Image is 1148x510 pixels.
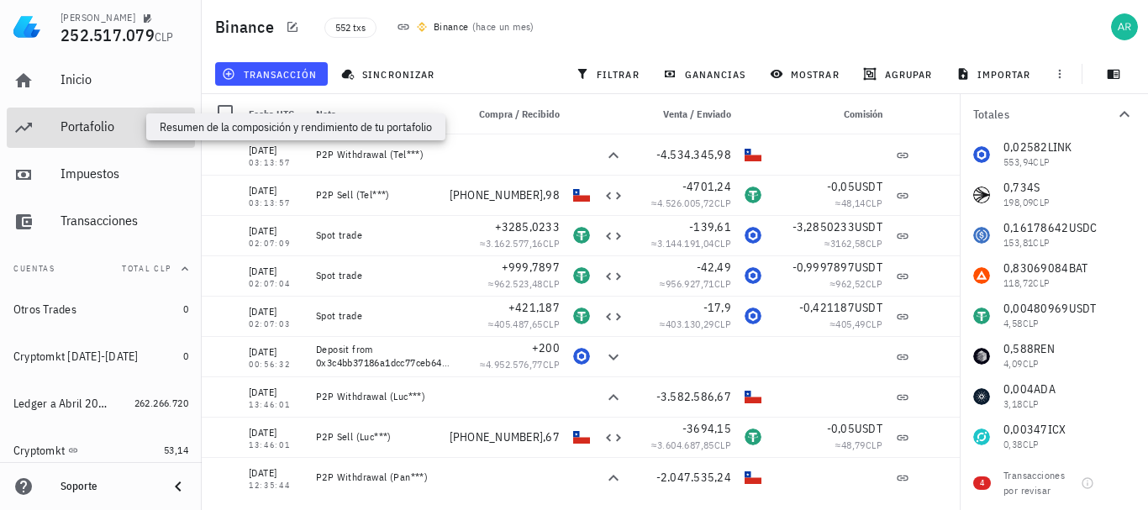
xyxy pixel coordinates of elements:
div: LINK-icon [745,308,761,324]
span: -0,9997897 [793,260,856,275]
button: ganancias [656,62,756,86]
div: Transacciones [61,213,188,229]
div: USDT-icon [573,308,590,324]
div: P2P Sell (Luc***) [316,430,436,444]
div: Nota [309,94,459,134]
span: CLP [155,29,174,45]
span: ( ) [472,18,535,35]
span: -42,49 [697,260,732,275]
span: 0 [183,350,188,362]
div: 03:13:57 [249,199,303,208]
span: ≈ [651,237,731,250]
span: Fecha UTC [249,108,294,120]
span: ≈ [660,318,731,330]
span: CLP [543,358,560,371]
span: 962.523,48 [494,277,543,290]
span: USDT [855,219,882,234]
span: CLP [714,439,731,451]
button: importar [949,62,1041,86]
span: CLP [866,277,882,290]
span: transacción [225,67,317,81]
div: 13:46:01 [249,401,303,409]
span: CLP [543,318,560,330]
span: 956.927,71 [666,277,714,290]
span: CLP [866,318,882,330]
button: agrupar [856,62,942,86]
div: USDT-icon [745,187,761,203]
span: -0,05 [827,421,855,436]
a: Transacciones [7,202,195,242]
div: avatar [1111,13,1138,40]
img: LedgiFi [13,13,40,40]
span: CLP [866,237,882,250]
div: [DATE] [249,263,303,280]
span: CLP [714,277,731,290]
div: CLP-icon [573,429,590,445]
a: Inicio [7,60,195,101]
div: CLP-icon [745,388,761,405]
span: -0,05 [827,179,855,194]
div: Ledger a Abril 2025 [13,397,111,411]
div: Comisión [768,94,889,134]
span: [PHONE_NUMBER],98 [450,187,560,202]
span: ≈ [824,237,882,250]
span: -3694,15 [682,421,731,436]
span: 3.144.191,04 [657,237,714,250]
span: -2.047.535,24 [656,470,731,485]
div: LINK-icon [573,348,590,365]
button: filtrar [569,62,650,86]
div: [DATE] [249,384,303,401]
div: [DATE] [249,223,303,239]
button: Totales [960,94,1148,134]
span: 552 txs [335,18,366,37]
div: USDT-icon [573,267,590,284]
div: LINK-icon [745,227,761,244]
a: Portafolio [7,108,195,148]
a: Cryptomkt 53,14 [7,430,195,471]
div: [DATE] [249,142,303,159]
div: Spot trade [316,309,452,323]
span: 403.130,29 [666,318,714,330]
span: agrupar [866,67,932,81]
span: Comisión [844,108,882,120]
a: Otros Trades 0 [7,289,195,329]
span: -4.534.345,98 [656,147,731,162]
span: ≈ [488,318,560,330]
span: CLP [866,197,882,209]
span: ganancias [666,67,745,81]
span: ≈ [835,439,882,451]
button: mostrar [763,62,850,86]
span: 262.266.720 [134,397,188,409]
span: ≈ [660,277,731,290]
span: sincronizar [345,67,434,81]
span: 962,52 [835,277,865,290]
span: importar [960,67,1031,81]
span: ≈ [651,197,731,209]
div: Otros Trades [13,302,76,317]
div: [PERSON_NAME] [61,11,135,24]
span: ≈ [480,237,560,250]
div: Cryptomkt [DATE]-[DATE] [13,350,139,364]
span: CLP [714,318,731,330]
div: USDT-icon [745,429,761,445]
span: ≈ [651,439,731,451]
span: -0,421187 [799,300,855,315]
span: 3.604.687,85 [657,439,714,451]
div: Portafolio [61,118,188,134]
span: Total CLP [122,263,171,274]
span: 53,14 [164,444,188,456]
span: CLP [543,277,560,290]
div: P2P Withdrawal (Tel***) [316,148,452,161]
span: +3285,0233 [495,219,561,234]
span: [PHONE_NUMBER],67 [450,429,560,444]
span: Nota [316,108,336,120]
div: Impuestos [61,166,188,181]
span: ≈ [829,318,882,330]
div: Transacciones por revisar [1003,468,1074,498]
div: Compra / Recibido [459,94,566,134]
span: Venta / Enviado [663,108,731,120]
div: 02:07:03 [249,320,303,329]
span: ≈ [480,358,560,371]
span: 4.952.576,77 [486,358,543,371]
div: CLP-icon [745,146,761,163]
